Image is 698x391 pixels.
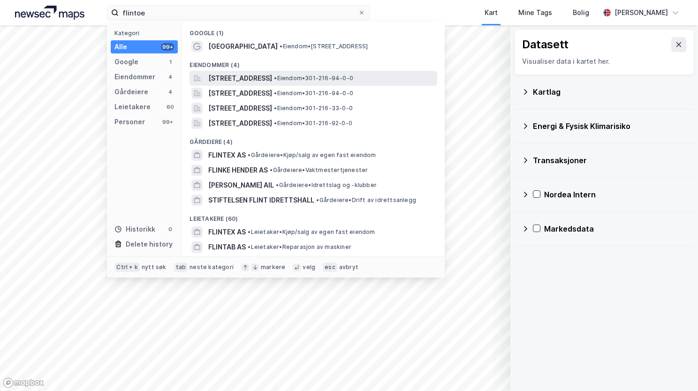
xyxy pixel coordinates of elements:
span: Gårdeiere • Idrettslag og -klubber [276,181,377,189]
span: FLINKE HENDER AS [208,165,268,176]
div: nytt søk [142,263,167,271]
div: tab [174,263,188,272]
span: • [280,43,282,50]
div: 0 [167,226,174,233]
a: Mapbox homepage [3,377,44,388]
div: esc [323,263,337,272]
div: Transaksjoner [533,155,687,166]
div: Eiendommer [114,71,155,83]
div: Markedsdata [544,223,687,234]
span: Eiendom • [STREET_ADDRESS] [280,43,368,50]
span: [GEOGRAPHIC_DATA] [208,41,278,52]
span: • [274,75,277,82]
span: [STREET_ADDRESS] [208,88,272,99]
div: 60 [167,103,174,111]
span: Eiendom • 301-216-33-0-0 [274,105,353,112]
span: • [274,105,277,112]
span: [STREET_ADDRESS] [208,118,272,129]
div: Google [114,56,138,68]
iframe: Chat Widget [651,346,698,391]
span: • [248,228,250,235]
div: avbryt [339,263,358,271]
div: Kategori [114,30,178,37]
span: FLINTEX AS [208,150,246,161]
div: 1 [167,58,174,66]
div: Google (1) [182,22,445,39]
span: • [276,181,279,188]
div: Datasett [522,37,569,52]
span: [STREET_ADDRESS] [208,73,272,84]
span: FLINTEX AS [208,226,246,238]
span: • [274,120,277,127]
div: Ctrl + k [114,263,140,272]
div: Visualiser data i kartet her. [522,56,686,67]
div: velg [303,263,315,271]
div: Gårdeiere (4) [182,131,445,148]
input: Søk på adresse, matrikkel, gårdeiere, leietakere eller personer [119,6,358,20]
div: Leietakere [114,101,151,113]
span: Leietaker • Kjøp/salg av egen fast eiendom [248,228,375,236]
span: [PERSON_NAME] AIL [208,180,274,191]
div: 4 [167,88,174,96]
div: Kart [485,7,498,18]
div: neste kategori [190,263,234,271]
div: 99+ [161,43,174,51]
div: Historikk [114,224,155,235]
span: • [248,243,250,250]
span: • [248,151,250,158]
div: 99+ [161,118,174,126]
div: Leietakere (60) [182,208,445,225]
div: Energi & Fysisk Klimarisiko [533,120,687,132]
span: Gårdeiere • Drift av idrettsanlegg [316,196,416,204]
span: [STREET_ADDRESS] [208,103,272,114]
span: • [274,90,277,97]
div: Alle [114,41,127,53]
div: Mine Tags [518,7,552,18]
span: Gårdeiere • Kjøp/salg av egen fast eiendom [248,151,376,159]
span: Eiendom • 301-216-94-0-0 [274,75,353,82]
div: Nordea Intern [544,189,687,200]
div: markere [261,263,285,271]
div: Delete history [126,239,173,250]
div: Gårdeiere [114,86,148,98]
span: STIFTELSEN FLINT IDRETTSHALL [208,195,314,206]
span: Eiendom • 301-216-92-0-0 [274,120,352,127]
span: Eiendom • 301-216-94-0-0 [274,90,353,97]
span: FLINTAB AS [208,241,246,253]
img: logo.a4113a55bc3d86da70a041830d287a7e.svg [15,6,84,20]
span: Gårdeiere • Vaktmestertjenester [270,166,368,174]
span: • [316,196,319,203]
div: Personer [114,116,145,128]
div: [PERSON_NAME] [615,7,668,18]
div: 4 [167,73,174,81]
div: Kartlag [533,86,687,98]
div: Eiendommer (4) [182,54,445,71]
div: Bolig [573,7,589,18]
span: • [270,166,273,173]
span: Leietaker • Reparasjon av maskiner [248,243,351,251]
